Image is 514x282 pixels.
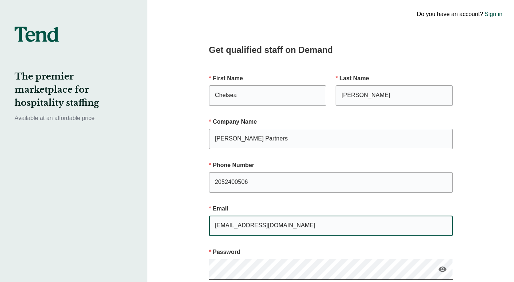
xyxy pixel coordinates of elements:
p: Email [209,204,453,213]
p: Company Name [209,117,453,126]
p: Available at an affordable price [15,114,133,123]
h2: Get qualified staff on Demand [209,43,453,57]
i: visibility [438,265,447,274]
p: Password [209,248,453,256]
p: Last Name [336,74,453,83]
a: Sign in [484,10,502,19]
h2: The premier marketplace for hospitality staffing [15,70,133,109]
p: First Name [209,74,326,83]
p: Phone Number [209,161,453,170]
img: tend-logo [15,27,59,42]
